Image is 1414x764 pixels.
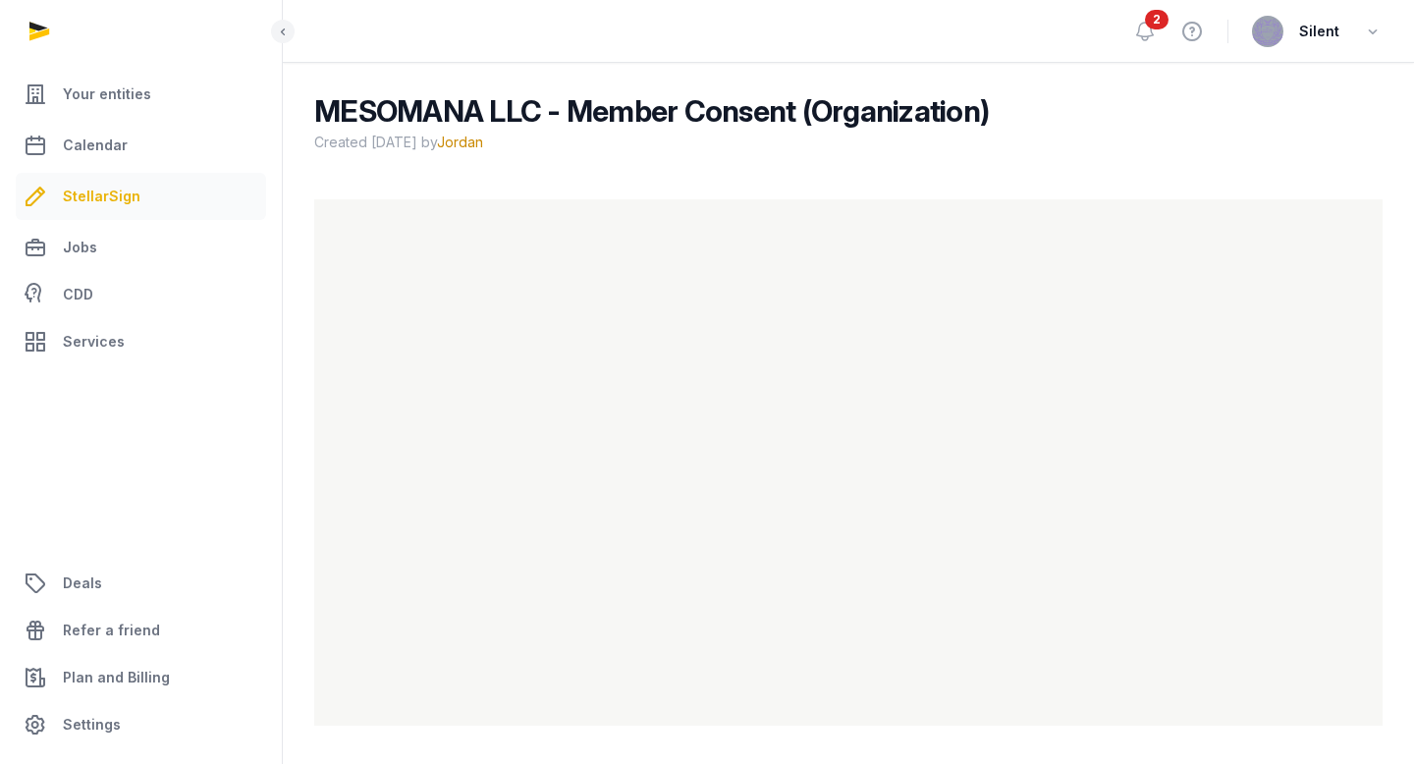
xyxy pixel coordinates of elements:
a: StellarSign [16,173,266,220]
a: Plan and Billing [16,654,266,701]
span: Jordan [437,134,483,150]
span: MESOMANA LLC - Member Consent (Organization) [314,93,989,129]
span: Refer a friend [63,619,160,642]
span: Plan and Billing [63,666,170,689]
span: Settings [63,713,121,737]
a: Jobs [16,224,266,271]
span: StellarSign [63,185,140,208]
span: CDD [63,283,93,306]
a: Refer a friend [16,607,266,654]
iframe: Chat Widget [1316,670,1414,764]
a: Deals [16,560,266,607]
a: Services [16,318,266,365]
span: Your entities [63,82,151,106]
a: Your entities [16,71,266,118]
a: Settings [16,701,266,748]
span: Deals [63,572,102,595]
span: Created [DATE] by [314,133,1383,152]
img: avatar [1252,16,1283,47]
span: Calendar [63,134,128,157]
span: Silent [1299,20,1339,43]
a: Calendar [16,122,266,169]
a: CDD [16,275,266,314]
span: Jobs [63,236,97,259]
span: Services [63,330,125,354]
span: 2 [1145,10,1169,29]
